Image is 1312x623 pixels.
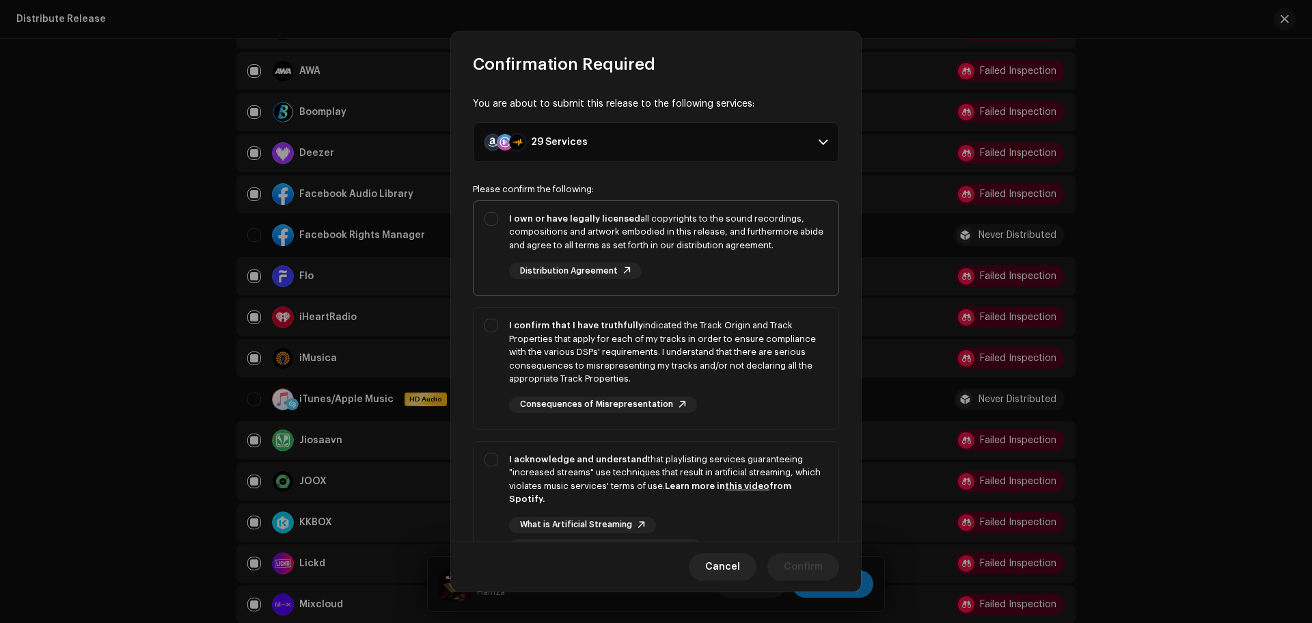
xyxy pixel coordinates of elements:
[705,553,740,581] span: Cancel
[689,553,756,581] button: Cancel
[473,184,839,195] div: Please confirm the following:
[725,481,769,490] a: this video
[520,267,618,276] span: Distribution Agreement
[509,214,640,223] strong: I own or have legally licensed
[509,321,643,330] strong: I confirm that I have truthfully
[509,455,648,464] strong: I acknowledge and understand
[473,122,839,162] p-accordion-header: 29 Services
[531,137,588,148] div: 29 Services
[509,481,791,504] strong: Learn more in from Spotify.
[509,319,828,386] div: indicated the Track Origin and Track Properties that apply for each of my tracks in order to ensu...
[473,441,839,572] p-togglebutton: I acknowledge and understandthat playlisting services guaranteeing "increased streams" use techni...
[473,200,839,297] p-togglebutton: I own or have legally licensedall copyrights to the sound recordings, compositions and artwork em...
[520,520,632,529] span: What is Artificial Streaming
[509,453,828,506] div: that playlisting services guaranteeing "increased streams" use techniques that result in artifici...
[784,553,823,581] span: Confirm
[473,97,839,111] div: You are about to submit this release to the following services:
[520,400,673,409] span: Consequences of Misrepresentation
[473,53,655,75] span: Confirmation Required
[509,212,828,252] div: all copyrights to the sound recordings, compositions and artwork embodied in this release, and fu...
[767,553,839,581] button: Confirm
[473,307,839,430] p-togglebutton: I confirm that I have truthfullyindicated the Track Origin and Track Properties that apply for ea...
